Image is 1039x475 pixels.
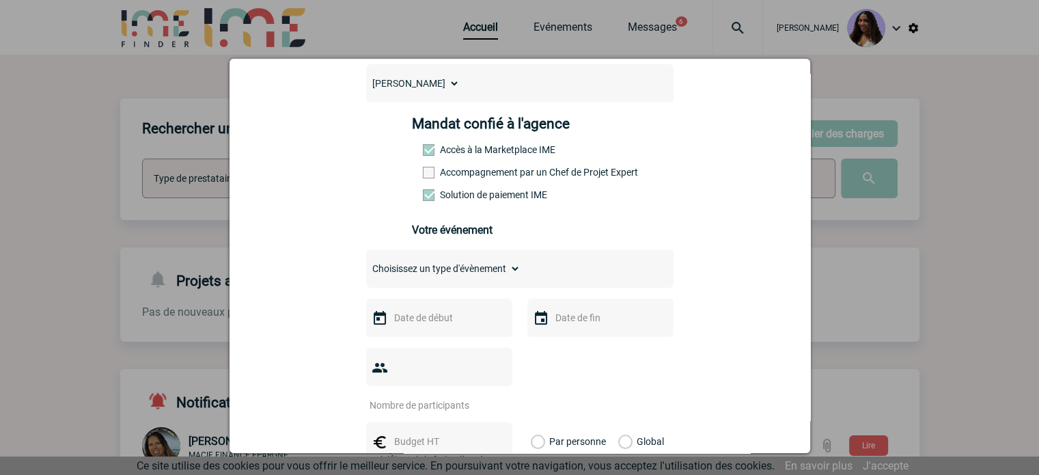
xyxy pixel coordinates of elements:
h3: Votre événement [412,223,627,236]
h4: Mandat confié à l'agence [412,116,570,132]
input: Nombre de participants [366,396,495,414]
input: Date de début [391,309,485,327]
input: Budget HT [391,433,485,450]
label: Prestation payante [423,167,483,178]
label: Global [618,422,627,461]
label: Conformité aux process achat client, Prise en charge de la facturation, Mutualisation de plusieur... [423,189,483,200]
input: Date de fin [552,309,646,327]
label: Accès à la Marketplace IME [423,144,483,155]
label: Par personne [531,422,546,461]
